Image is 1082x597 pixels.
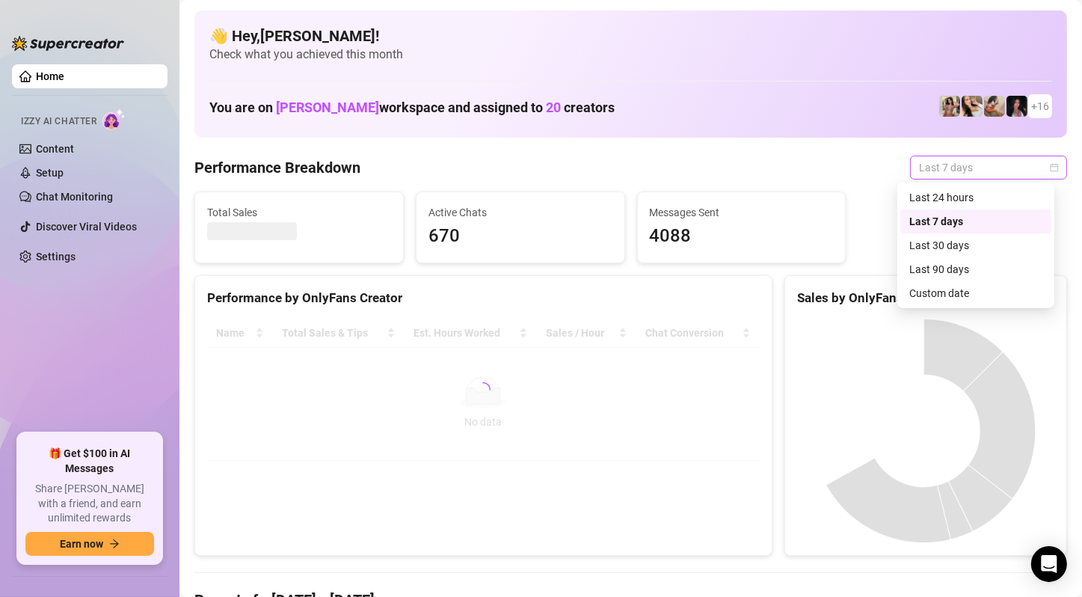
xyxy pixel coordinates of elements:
a: Setup [36,167,64,179]
span: Share [PERSON_NAME] with a friend, and earn unlimited rewards [25,482,154,526]
span: 🎁 Get $100 in AI Messages [25,447,154,476]
span: Izzy AI Chatter [21,114,96,129]
div: Custom date [909,285,1042,301]
a: Chat Monitoring [36,191,113,203]
span: Earn now [60,538,103,550]
span: Check what you achieved this month [209,46,1052,63]
div: Last 24 hours [909,189,1042,206]
img: Kayla (@kaylathaylababy) [984,96,1005,117]
div: Performance by OnlyFans Creator [207,288,760,308]
div: Sales by OnlyFans Creator [797,288,1054,308]
a: Home [36,70,64,82]
div: Open Intercom Messenger [1031,546,1067,582]
div: Last 90 days [909,261,1042,278]
span: Last 7 days [919,156,1058,179]
span: arrow-right [109,539,120,549]
div: Last 30 days [909,237,1042,254]
span: 4088 [650,222,834,251]
h4: Performance Breakdown [194,157,360,178]
div: Last 24 hours [900,186,1051,209]
img: Avry (@avryjennerfree) [962,96,983,117]
span: + 16 [1031,98,1049,114]
img: Baby (@babyyyybellaa) [1006,96,1027,117]
span: Messages Sent [650,204,834,221]
img: logo-BBDzfeDw.svg [12,36,124,51]
span: 670 [428,222,612,251]
a: Settings [36,251,76,263]
div: Last 7 days [909,213,1042,230]
h4: 👋 Hey, [PERSON_NAME] ! [209,25,1052,46]
span: loading [476,382,491,397]
a: Content [36,143,74,155]
span: [PERSON_NAME] [276,99,379,115]
div: Custom date [900,281,1051,305]
div: Last 30 days [900,233,1051,257]
span: calendar [1050,163,1059,172]
a: Discover Viral Videos [36,221,137,233]
div: Last 90 days [900,257,1051,281]
button: Earn nowarrow-right [25,532,154,556]
div: Last 7 days [900,209,1051,233]
img: AI Chatter [102,108,126,130]
span: Total Sales [207,204,391,221]
span: 20 [546,99,561,115]
h1: You are on workspace and assigned to creators [209,99,615,116]
span: Active Chats [428,204,612,221]
img: Avry (@avryjennervip) [939,96,960,117]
